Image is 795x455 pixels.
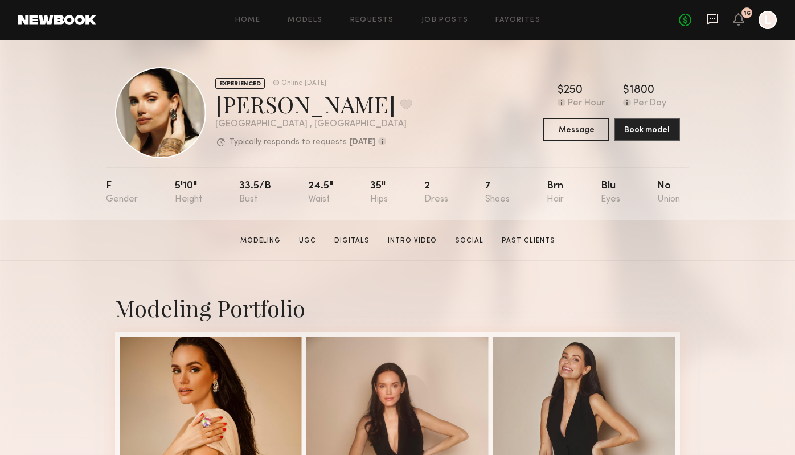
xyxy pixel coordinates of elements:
[623,85,629,96] div: $
[308,181,333,204] div: 24.5"
[236,236,285,246] a: Modeling
[106,181,138,204] div: F
[215,89,412,119] div: [PERSON_NAME]
[383,236,441,246] a: Intro Video
[235,17,261,24] a: Home
[568,99,605,109] div: Per Hour
[543,118,609,141] button: Message
[175,181,202,204] div: 5'10"
[450,236,488,246] a: Social
[215,120,412,129] div: [GEOGRAPHIC_DATA] , [GEOGRAPHIC_DATA]
[281,80,326,87] div: Online [DATE]
[633,99,666,109] div: Per Day
[485,181,510,204] div: 7
[744,10,751,17] div: 16
[564,85,583,96] div: 250
[350,138,375,146] b: [DATE]
[230,138,347,146] p: Typically responds to requests
[288,17,322,24] a: Models
[424,181,448,204] div: 2
[759,11,777,29] a: L
[294,236,321,246] a: UGC
[497,236,560,246] a: Past Clients
[115,293,680,323] div: Modeling Portfolio
[215,78,265,89] div: EXPERIENCED
[239,181,271,204] div: 33.5/b
[547,181,564,204] div: Brn
[657,181,680,204] div: No
[350,17,394,24] a: Requests
[421,17,469,24] a: Job Posts
[629,85,654,96] div: 1800
[558,85,564,96] div: $
[330,236,374,246] a: Digitals
[601,181,620,204] div: Blu
[614,118,680,141] button: Book model
[370,181,388,204] div: 35"
[495,17,540,24] a: Favorites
